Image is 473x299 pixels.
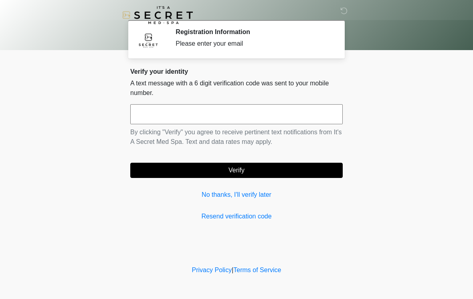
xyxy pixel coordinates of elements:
a: Terms of Service [233,267,281,273]
a: | [232,267,233,273]
a: Resend verification code [130,212,343,221]
p: A text message with a 6 digit verification code was sent to your mobile number. [130,79,343,98]
h2: Registration Information [176,28,331,36]
img: Agent Avatar [136,28,160,52]
a: Privacy Policy [192,267,232,273]
a: No thanks, I'll verify later [130,190,343,200]
p: By clicking "Verify" you agree to receive pertinent text notifications from It's A Secret Med Spa... [130,127,343,147]
div: Please enter your email [176,39,331,48]
img: It's A Secret Med Spa Logo [122,6,193,24]
h2: Verify your identity [130,68,343,75]
button: Verify [130,163,343,178]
